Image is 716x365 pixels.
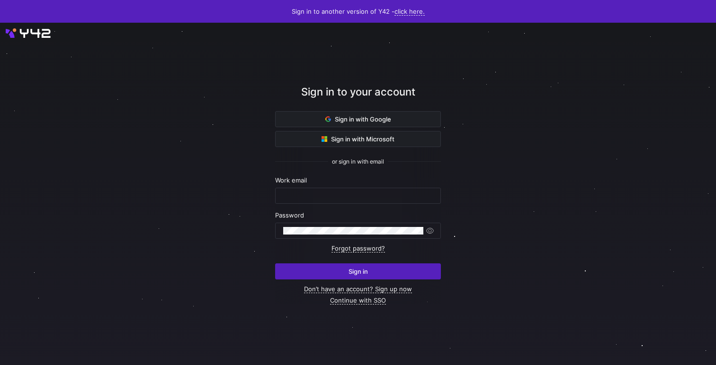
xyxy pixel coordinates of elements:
[304,285,412,293] a: Don’t have an account? Sign up now
[275,263,441,279] button: Sign in
[331,244,385,252] a: Forgot password?
[332,158,384,165] span: or sign in with email
[322,135,394,143] span: Sign in with Microsoft
[325,115,391,123] span: Sign in with Google
[275,211,304,219] span: Password
[394,8,425,16] a: click here.
[275,131,441,147] button: Sign in with Microsoft
[275,111,441,127] button: Sign in with Google
[330,296,386,304] a: Continue with SSO
[275,176,307,184] span: Work email
[349,268,368,275] span: Sign in
[275,84,441,111] div: Sign in to your account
